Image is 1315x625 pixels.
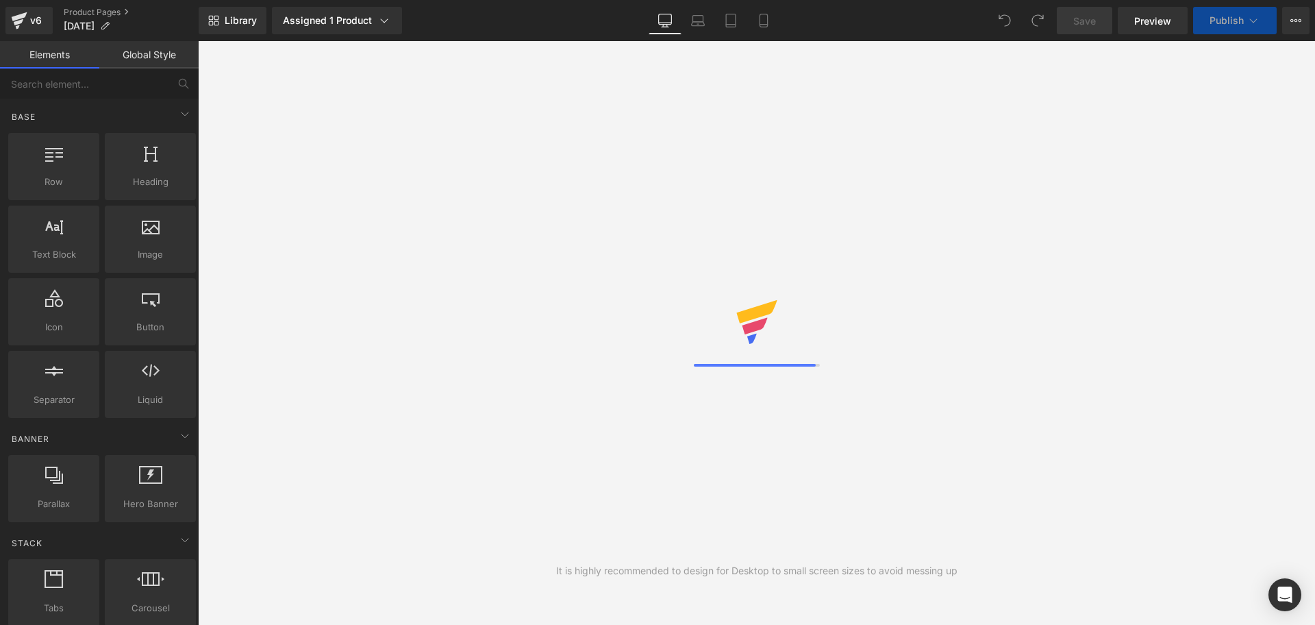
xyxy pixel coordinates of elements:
span: Save [1073,14,1096,28]
span: Base [10,110,37,123]
div: Open Intercom Messenger [1268,578,1301,611]
span: Liquid [109,393,192,407]
span: Icon [12,320,95,334]
span: Library [225,14,257,27]
div: It is highly recommended to design for Desktop to small screen sizes to avoid messing up [556,563,957,578]
span: Separator [12,393,95,407]
div: v6 [27,12,45,29]
span: Parallax [12,497,95,511]
a: Mobile [747,7,780,34]
span: Row [12,175,95,189]
span: Banner [10,432,51,445]
button: More [1282,7,1310,34]
a: Global Style [99,41,199,69]
span: Heading [109,175,192,189]
span: Preview [1134,14,1171,28]
a: Preview [1118,7,1188,34]
div: Assigned 1 Product [283,14,391,27]
button: Publish [1193,7,1277,34]
a: Product Pages [64,7,199,18]
span: Tabs [12,601,95,615]
a: v6 [5,7,53,34]
span: Image [109,247,192,262]
span: Publish [1210,15,1244,26]
span: Stack [10,537,44,550]
a: Desktop [649,7,681,34]
button: Undo [991,7,1018,34]
a: New Library [199,7,266,34]
a: Laptop [681,7,714,34]
span: [DATE] [64,21,95,32]
span: Button [109,320,192,334]
a: Tablet [714,7,747,34]
span: Text Block [12,247,95,262]
button: Redo [1024,7,1051,34]
span: Hero Banner [109,497,192,511]
span: Carousel [109,601,192,615]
